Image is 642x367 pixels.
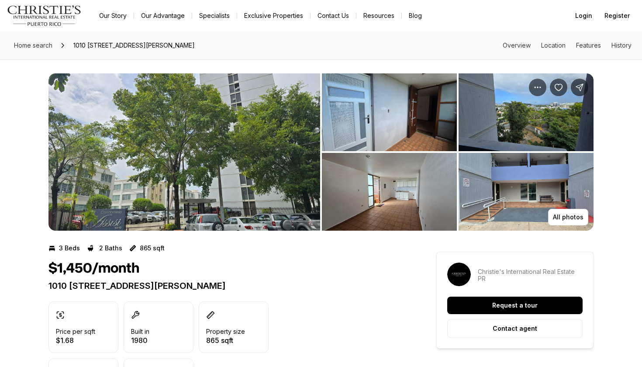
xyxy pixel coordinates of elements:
button: View image gallery [322,73,457,151]
button: Save Property: 1010 AVE LUIS VIGOREAUX #804 [550,79,567,96]
p: Request a tour [492,302,538,309]
p: $1.68 [56,337,95,344]
p: 1980 [131,337,149,344]
button: Share Property: 1010 AVE LUIS VIGOREAUX #804 [571,79,588,96]
button: All photos [548,209,588,225]
h1: $1,450/month [48,260,139,277]
a: Skip to: Features [576,42,601,49]
button: View image gallery [459,73,594,151]
a: Exclusive Properties [237,10,310,22]
button: Contact Us [311,10,356,22]
button: Contact agent [447,319,583,338]
span: Register [604,12,630,19]
li: 1 of 9 [48,73,320,231]
span: Home search [14,42,52,49]
li: 2 of 9 [322,73,594,231]
a: Skip to: Location [541,42,566,49]
a: Resources [356,10,401,22]
a: Home search [10,38,56,52]
p: Price per sqft [56,328,95,335]
p: 865 sqft [140,245,165,252]
button: Request a tour [447,297,583,314]
button: View image gallery [322,153,457,231]
span: Login [575,12,592,19]
span: 1010 [STREET_ADDRESS][PERSON_NAME] [70,38,198,52]
div: Listing Photos [48,73,594,231]
button: Property options [529,79,546,96]
button: Register [599,7,635,24]
p: All photos [553,214,583,221]
nav: Page section menu [503,42,632,49]
a: Our Advantage [134,10,192,22]
button: View image gallery [48,73,320,231]
p: Built in [131,328,149,335]
a: Our Story [92,10,134,22]
p: 3 Beds [59,245,80,252]
a: Specialists [192,10,237,22]
p: 1010 [STREET_ADDRESS][PERSON_NAME] [48,280,405,291]
button: Login [570,7,597,24]
p: 2 Baths [99,245,122,252]
a: Skip to: Overview [503,42,531,49]
button: View image gallery [459,153,594,231]
p: Christie's International Real Estate PR [478,268,583,282]
p: Property size [206,328,245,335]
p: 865 sqft [206,337,245,344]
img: logo [7,5,82,26]
a: Blog [402,10,429,22]
p: Contact agent [493,325,537,332]
a: Skip to: History [611,42,632,49]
